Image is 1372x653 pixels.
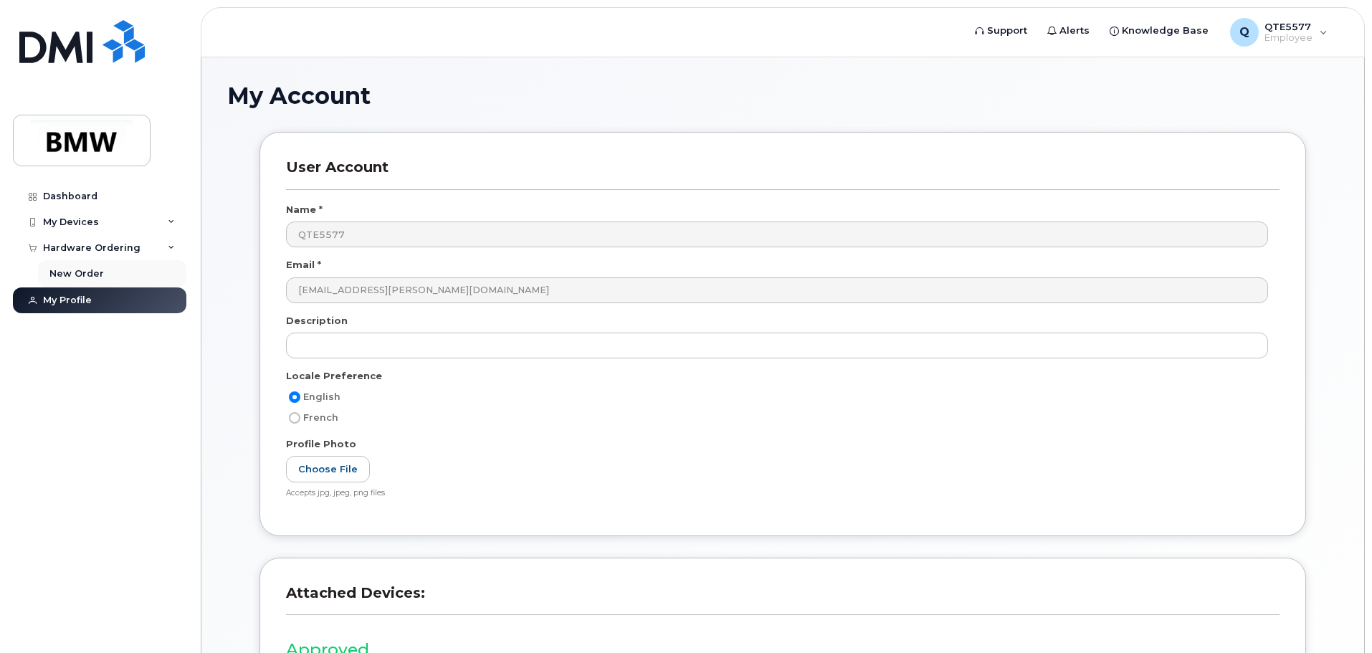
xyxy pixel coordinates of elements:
[286,584,1280,615] h3: Attached Devices:
[1310,591,1361,642] iframe: Messenger Launcher
[289,391,300,403] input: English
[286,456,370,482] label: Choose File
[286,488,1268,499] div: Accepts jpg, jpeg, png files
[286,314,348,328] label: Description
[289,412,300,424] input: French
[303,391,340,402] span: English
[286,203,323,216] label: Name *
[303,412,338,423] span: French
[286,158,1280,189] h3: User Account
[286,437,356,451] label: Profile Photo
[286,258,321,272] label: Email *
[227,83,1338,108] h1: My Account
[286,369,382,383] label: Locale Preference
